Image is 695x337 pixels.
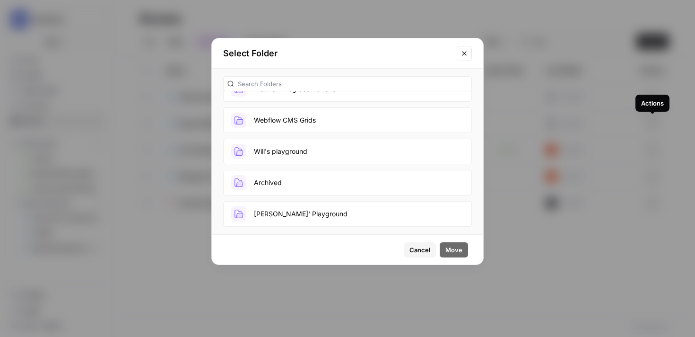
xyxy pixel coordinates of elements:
button: Webflow CMS Grids [223,107,472,133]
button: Move [440,242,468,257]
button: Will's playground [223,139,472,164]
button: [PERSON_NAME]' Playground [223,201,472,227]
input: Search Folders [238,79,468,89]
button: Archived [223,170,472,195]
div: Actions [641,98,664,108]
span: Cancel [409,245,430,255]
button: Cancel [404,242,436,257]
h2: Select Folder [223,47,451,60]
span: Move [445,245,462,255]
button: Close modal [457,46,472,61]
